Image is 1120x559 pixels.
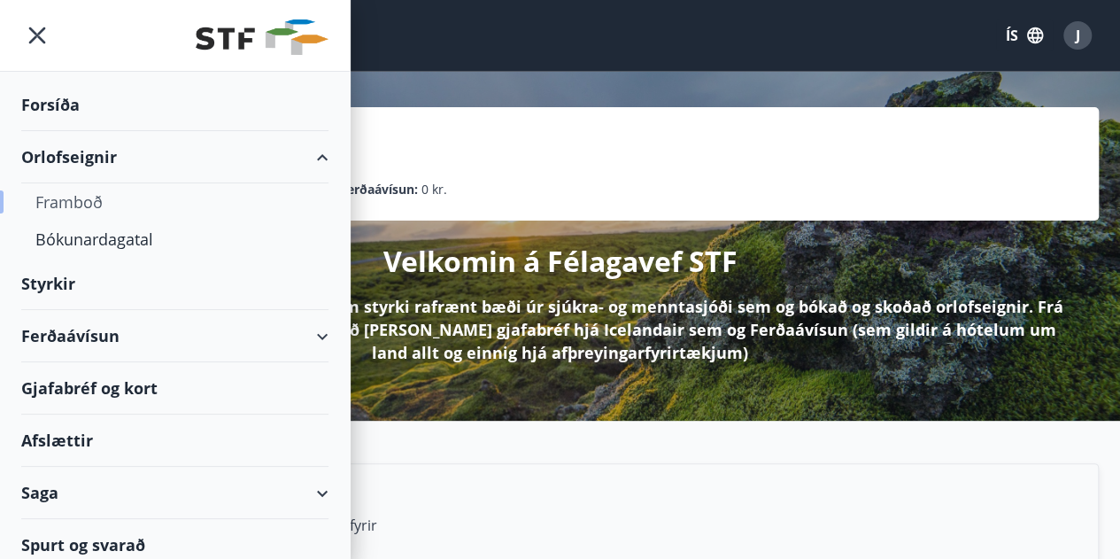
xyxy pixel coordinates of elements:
p: Hér á Félagavefnum getur þú sótt um styrki rafrænt bæði úr sjúkra- og menntasjóði sem og bókað og... [50,295,1070,364]
img: union_logo [196,19,328,55]
p: Ferðaávísun : [340,180,418,199]
div: Framboð [35,183,314,221]
div: Ferðaávísun [21,310,328,362]
button: J [1056,14,1099,57]
div: Styrkir [21,258,328,310]
div: Forsíða [21,79,328,131]
button: ÍS [996,19,1053,51]
span: J [1076,26,1080,45]
div: Orlofseignir [21,131,328,183]
span: 0 kr. [421,180,447,199]
p: Velkomin á Félagavef STF [383,242,738,281]
div: Bókunardagatal [35,221,314,258]
div: Afslættir [21,415,328,467]
div: Gjafabréf og kort [21,362,328,415]
div: Saga [21,467,328,519]
button: menu [21,19,53,51]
